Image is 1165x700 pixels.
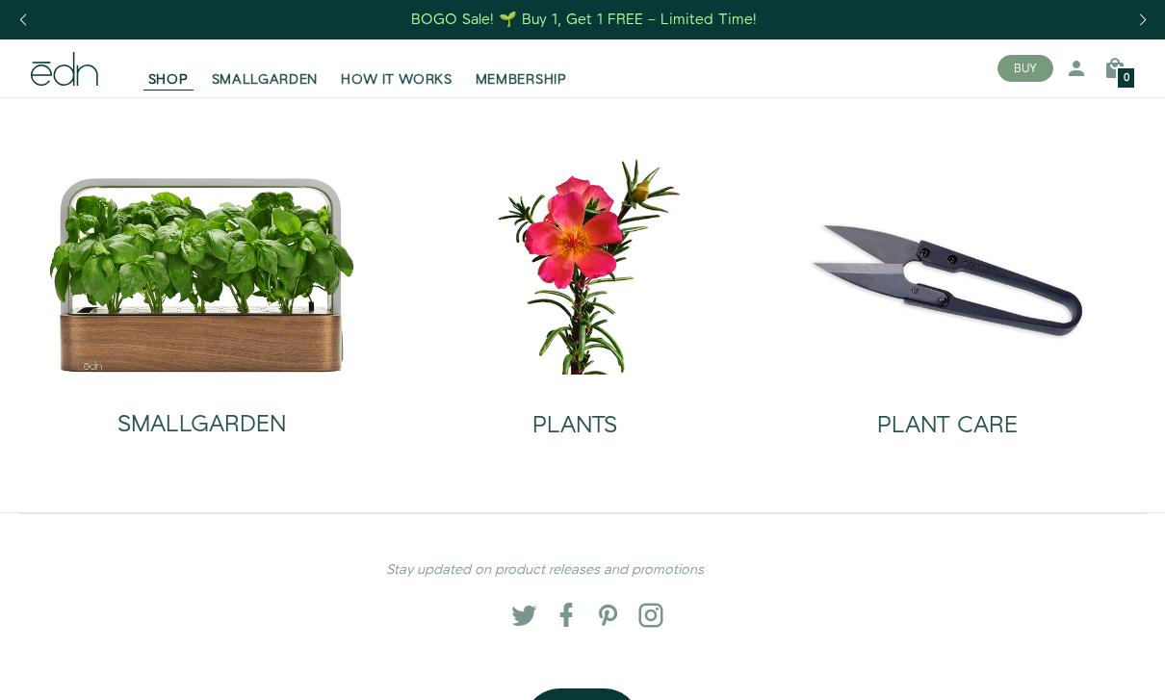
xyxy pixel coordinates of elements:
[997,55,1053,82] button: BUY
[410,5,760,35] a: BOGO Sale! 🌱 Buy 1, Get 1 FREE – Limited Time!
[403,375,745,454] a: PLANTS
[148,70,189,90] span: SHOP
[329,47,463,90] a: HOW IT WORKS
[532,413,617,438] h2: PLANTS
[386,560,704,580] em: Stay updated on product releases and promotions
[464,47,579,90] a: MEMBERSHIP
[777,375,1119,454] a: PLANT CARE
[137,47,200,90] a: SHOP
[476,70,567,90] span: MEMBERSHIP
[877,413,1018,438] h2: PLANT CARE
[48,374,356,453] a: SMALLGARDEN
[411,10,757,30] div: BOGO Sale! 🌱 Buy 1, Get 1 FREE – Limited Time!
[1124,73,1129,84] span: 0
[212,70,319,90] span: SMALLGARDEN
[341,70,452,90] span: HOW IT WORKS
[117,412,286,437] h2: SMALLGARDEN
[200,47,330,90] a: SMALLGARDEN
